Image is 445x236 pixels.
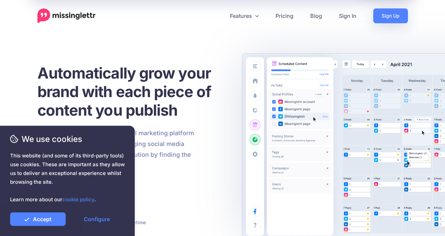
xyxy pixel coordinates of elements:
[373,8,408,23] a: Sign Up
[222,8,267,23] a: Features
[62,196,94,203] a: cookie policy
[10,151,125,204] span: This website (and some of its third-party tools) use cookies. These are important as they allow u...
[267,8,302,23] a: Pricing
[10,133,125,145] span: We use cookies
[10,212,66,226] a: Accept
[37,64,228,119] h1: Automatically grow your brand with each piece of content you publish
[69,212,125,226] a: Configure
[37,8,96,23] a: Home
[302,8,330,23] a: Blog
[330,8,365,23] a: Sign In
